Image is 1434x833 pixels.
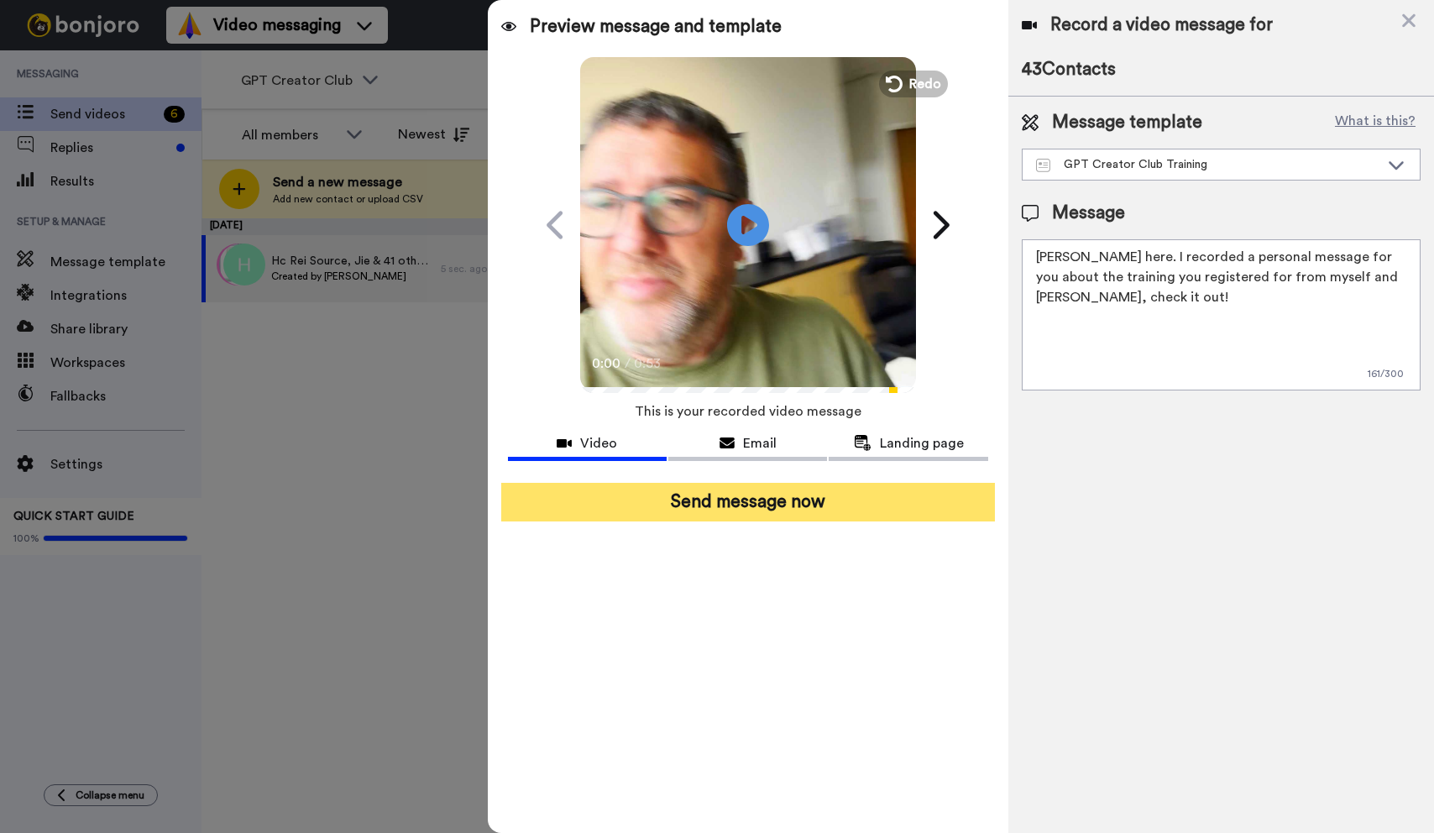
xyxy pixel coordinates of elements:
div: GPT Creator Club Training [1036,156,1379,173]
span: This is your recorded video message [635,393,861,430]
span: Message [1052,201,1125,226]
span: Video [580,433,617,453]
span: 0:00 [592,354,621,374]
button: What is this? [1330,110,1421,135]
button: Send message now [501,483,995,521]
span: Message template [1052,110,1202,135]
span: 0:53 [634,354,663,374]
span: Landing page [880,433,964,453]
span: Email [743,433,777,453]
img: Message-temps.svg [1036,159,1050,172]
textarea: [PERSON_NAME] here. I recorded a personal message for you about the training you registered for f... [1022,239,1421,390]
span: / [625,354,631,374]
